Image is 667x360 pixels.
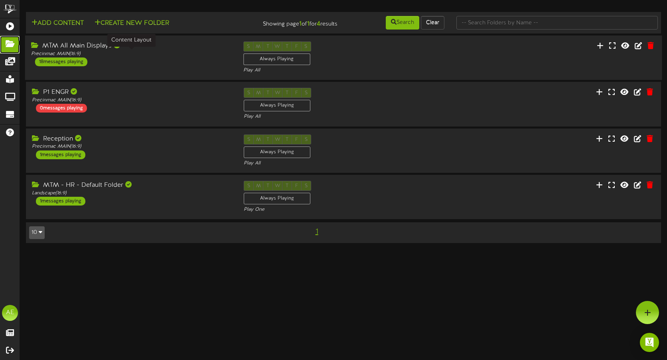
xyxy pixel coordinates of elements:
div: Precinmac MAIN ( 16:9 ) [31,51,231,57]
div: Always Playing [243,53,310,65]
div: Always Playing [244,193,310,204]
div: Play All [244,113,444,120]
div: Reception [32,135,232,144]
button: Create New Folder [92,18,172,28]
span: 1 [314,227,320,236]
strong: 1 [299,20,302,28]
strong: 4 [317,20,320,28]
div: MTM - HR - Default Folder [32,181,232,190]
div: AE [2,305,18,321]
div: Play All [243,67,444,74]
div: 1 messages playing [36,150,85,159]
div: 18 messages playing [35,57,87,66]
div: MTM All Main Displays [31,42,231,51]
div: Always Playing [244,100,310,111]
div: Precinmac MAIN ( 16:9 ) [32,143,232,150]
div: Play One [244,206,444,213]
div: Open Intercom Messenger [640,333,659,352]
button: 10 [29,226,45,239]
div: Landscape ( 16:9 ) [32,190,232,197]
div: 0 messages playing [36,104,87,113]
button: Add Content [29,18,86,28]
div: 1 messages playing [36,197,85,206]
div: Showing page of for results [237,15,343,29]
div: P1 ENGR [32,88,232,97]
strong: 1 [307,20,310,28]
div: Play All [244,160,444,167]
input: -- Search Folders by Name -- [456,16,658,30]
div: Precinmac MAIN ( 16:9 ) [32,97,232,104]
button: Clear [421,16,444,30]
div: Always Playing [244,146,310,158]
button: Search [386,16,419,30]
